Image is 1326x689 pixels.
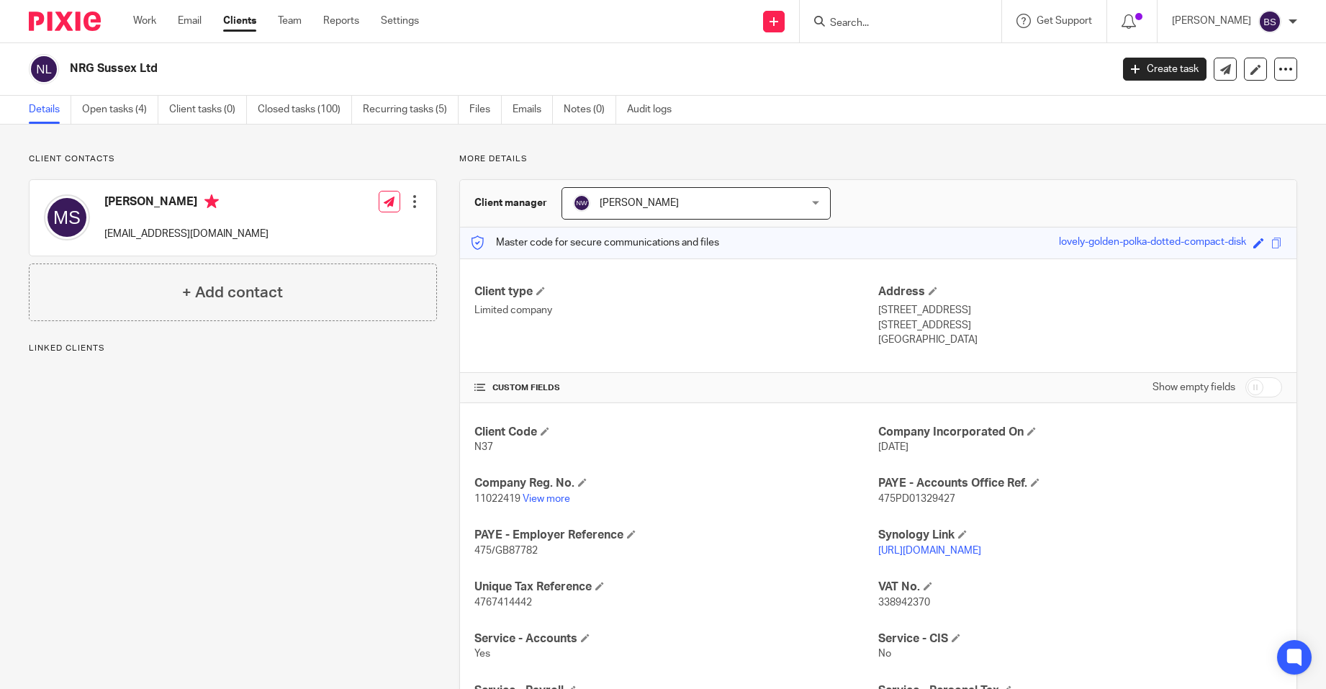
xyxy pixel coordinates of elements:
img: svg%3E [44,194,90,240]
h4: PAYE - Accounts Office Ref. [878,476,1282,491]
a: Open tasks (4) [82,96,158,124]
h4: Unique Tax Reference [474,580,878,595]
p: More details [459,153,1297,165]
a: Clients [223,14,256,28]
p: [STREET_ADDRESS] [878,303,1282,318]
div: lovely-golden-polka-dotted-compact-disk [1059,235,1246,251]
p: [STREET_ADDRESS] [878,318,1282,333]
span: N37 [474,442,493,452]
h4: + Add contact [182,282,283,304]
span: 11022419 [474,494,520,504]
span: [DATE] [878,442,908,452]
h4: Service - Accounts [474,631,878,647]
h4: Client type [474,284,878,300]
p: Client contacts [29,153,437,165]
span: No [878,649,891,659]
p: Limited company [474,303,878,318]
a: Details [29,96,71,124]
a: [URL][DOMAIN_NAME] [878,546,981,556]
input: Search [829,17,958,30]
h4: PAYE - Employer Reference [474,528,878,543]
span: 4767414442 [474,598,532,608]
h2: NRG Sussex Ltd [70,61,895,76]
p: [EMAIL_ADDRESS][DOMAIN_NAME] [104,227,269,241]
label: Show empty fields [1153,380,1235,395]
a: View more [523,494,570,504]
i: Primary [204,194,219,209]
img: svg%3E [573,194,590,212]
a: Emails [513,96,553,124]
a: Settings [381,14,419,28]
span: 475/GB87782 [474,546,538,556]
h3: Client manager [474,196,547,210]
img: Pixie [29,12,101,31]
p: Master code for secure communications and files [471,235,719,250]
a: Create task [1123,58,1207,81]
a: Audit logs [627,96,682,124]
a: Closed tasks (100) [258,96,352,124]
h4: CUSTOM FIELDS [474,382,878,394]
h4: Company Incorporated On [878,425,1282,440]
h4: [PERSON_NAME] [104,194,269,212]
span: [PERSON_NAME] [600,198,679,208]
h4: VAT No. [878,580,1282,595]
span: 338942370 [878,598,930,608]
a: Email [178,14,202,28]
h4: Company Reg. No. [474,476,878,491]
span: Yes [474,649,490,659]
span: Get Support [1037,16,1092,26]
h4: Client Code [474,425,878,440]
img: svg%3E [1258,10,1281,33]
h4: Service - CIS [878,631,1282,647]
a: Team [278,14,302,28]
p: [GEOGRAPHIC_DATA] [878,333,1282,347]
a: Files [469,96,502,124]
a: Client tasks (0) [169,96,247,124]
p: Linked clients [29,343,437,354]
h4: Address [878,284,1282,300]
a: Reports [323,14,359,28]
span: 475PD01329427 [878,494,955,504]
a: Recurring tasks (5) [363,96,459,124]
h4: Synology Link [878,528,1282,543]
p: [PERSON_NAME] [1172,14,1251,28]
a: Work [133,14,156,28]
a: Notes (0) [564,96,616,124]
img: svg%3E [29,54,59,84]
